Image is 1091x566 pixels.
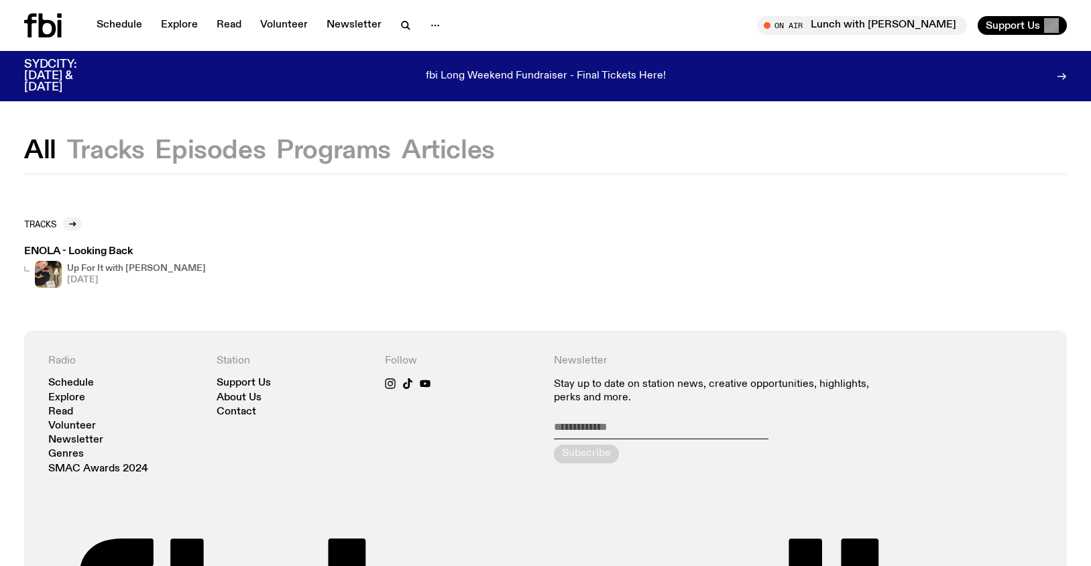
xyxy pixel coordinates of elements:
[153,16,206,35] a: Explore
[252,16,316,35] a: Volunteer
[67,139,145,163] button: Tracks
[48,449,84,459] a: Genres
[48,421,96,431] a: Volunteer
[319,16,390,35] a: Newsletter
[554,445,619,463] button: Subscribe
[24,247,206,257] h3: ENOLA - Looking Back
[217,355,369,367] h4: Station
[24,219,56,229] h2: Tracks
[155,139,266,163] button: Episodes
[48,393,85,403] a: Explore
[48,464,148,474] a: SMAC Awards 2024
[209,16,249,35] a: Read
[217,393,262,403] a: About Us
[402,139,495,163] button: Articles
[24,217,82,231] a: Tracks
[67,264,206,273] h4: Up For It with [PERSON_NAME]
[554,378,874,404] p: Stay up to date on station news, creative opportunities, highlights, perks and more.
[385,355,537,367] h4: Follow
[426,70,666,82] p: fbi Long Weekend Fundraiser - Final Tickets Here!
[986,19,1040,32] span: Support Us
[48,378,94,388] a: Schedule
[24,247,206,288] a: ENOLA - Looking BackUp For It with [PERSON_NAME][DATE]
[217,378,271,388] a: Support Us
[554,355,874,367] h4: Newsletter
[24,139,56,163] button: All
[48,435,103,445] a: Newsletter
[48,355,200,367] h4: Radio
[24,59,110,93] h3: SYDCITY: [DATE] & [DATE]
[978,16,1067,35] button: Support Us
[67,276,206,284] span: [DATE]
[217,407,256,417] a: Contact
[757,16,967,35] button: On AirLunch with [PERSON_NAME]
[89,16,150,35] a: Schedule
[276,139,391,163] button: Programs
[48,407,73,417] a: Read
